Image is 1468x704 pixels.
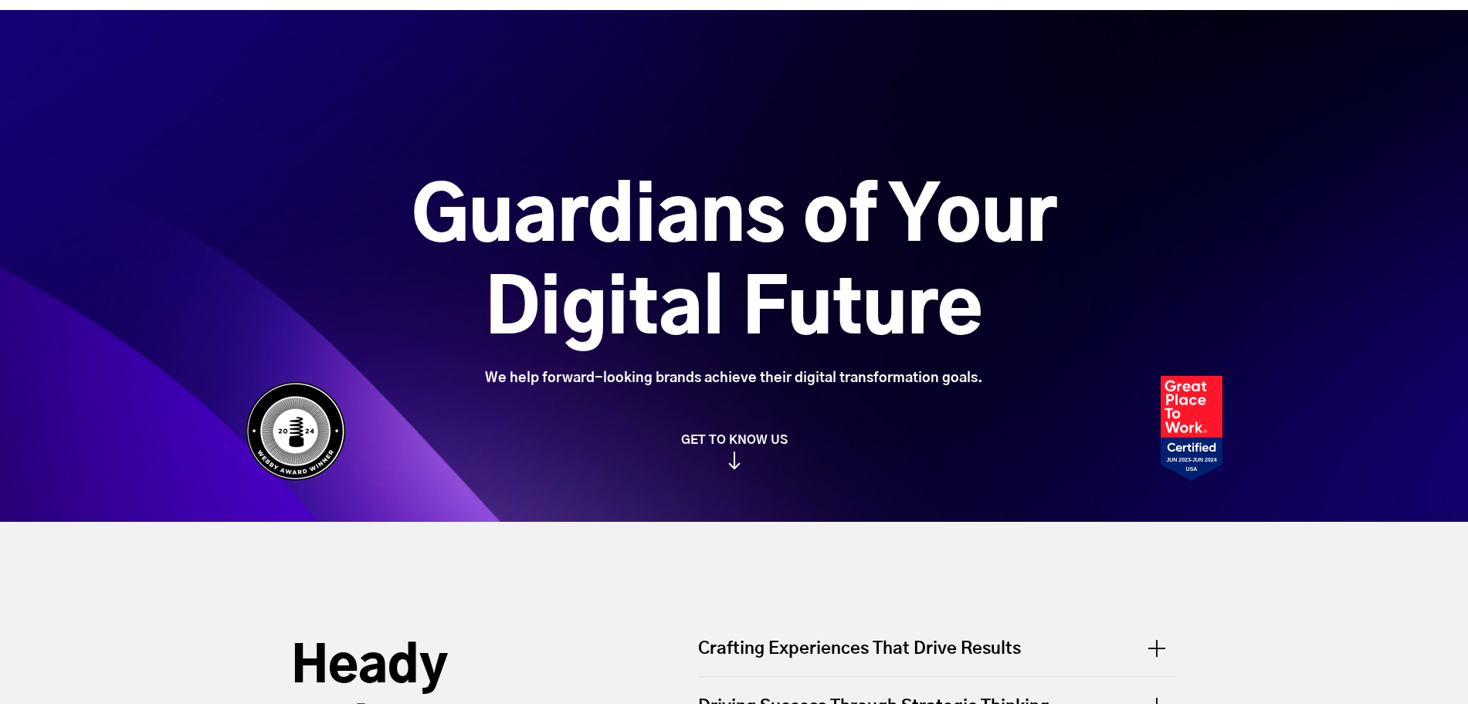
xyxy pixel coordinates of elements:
a: GET TO KNOW US [238,432,1230,469]
h1: Guardians of Your Digital Future [325,172,1143,357]
img: Heady_WebbyAward_Winner-4 [246,381,346,481]
div: We help forward-looking brands achieve their digital transformation goals. [325,370,1143,387]
img: Heady_2023_Certification_Badge [1161,376,1222,481]
img: arrow_down [728,452,741,469]
div: Crafting Experiences That Drive Results [698,637,1177,676]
